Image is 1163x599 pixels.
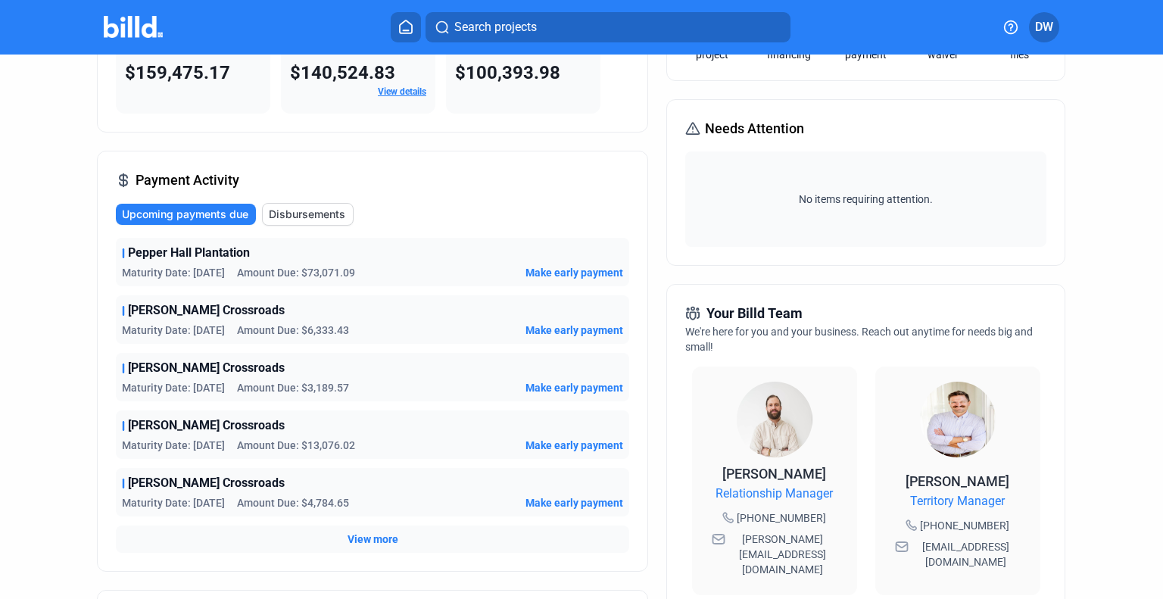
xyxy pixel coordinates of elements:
[348,532,398,547] button: View more
[128,474,285,492] span: [PERSON_NAME] Crossroads
[906,473,1009,489] span: [PERSON_NAME]
[455,62,560,83] span: $100,393.98
[128,359,285,377] span: [PERSON_NAME] Crossroads
[716,485,833,503] span: Relationship Manager
[705,118,804,139] span: Needs Attention
[122,495,225,510] span: Maturity Date: [DATE]
[706,303,803,324] span: Your Billd Team
[737,382,812,457] img: Relationship Manager
[920,518,1009,533] span: [PHONE_NUMBER]
[525,380,623,395] button: Make early payment
[237,495,349,510] span: Amount Due: $4,784.65
[128,416,285,435] span: [PERSON_NAME] Crossroads
[122,207,248,222] span: Upcoming payments due
[1029,12,1059,42] button: DW
[122,265,225,280] span: Maturity Date: [DATE]
[269,207,345,222] span: Disbursements
[122,380,225,395] span: Maturity Date: [DATE]
[122,438,225,453] span: Maturity Date: [DATE]
[116,204,256,225] button: Upcoming payments due
[1035,18,1053,36] span: DW
[262,203,354,226] button: Disbursements
[290,62,395,83] span: $140,524.83
[525,495,623,510] button: Make early payment
[128,301,285,320] span: [PERSON_NAME] Crossroads
[737,510,826,526] span: [PHONE_NUMBER]
[125,62,230,83] span: $159,475.17
[122,323,225,338] span: Maturity Date: [DATE]
[722,466,826,482] span: [PERSON_NAME]
[128,244,250,262] span: Pepper Hall Plantation
[237,323,349,338] span: Amount Due: $6,333.43
[237,265,355,280] span: Amount Due: $73,071.09
[237,380,349,395] span: Amount Due: $3,189.57
[685,326,1033,353] span: We're here for you and your business. Reach out anytime for needs big and small!
[691,192,1040,207] span: No items requiring attention.
[912,539,1021,569] span: [EMAIL_ADDRESS][DOMAIN_NAME]
[728,532,837,577] span: [PERSON_NAME][EMAIL_ADDRESS][DOMAIN_NAME]
[525,265,623,280] button: Make early payment
[378,86,426,97] a: View details
[104,16,164,38] img: Billd Company Logo
[454,18,537,36] span: Search projects
[525,323,623,338] button: Make early payment
[920,382,996,457] img: Territory Manager
[136,170,239,191] span: Payment Activity
[910,492,1005,510] span: Territory Manager
[525,438,623,453] button: Make early payment
[426,12,790,42] button: Search projects
[237,438,355,453] span: Amount Due: $13,076.02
